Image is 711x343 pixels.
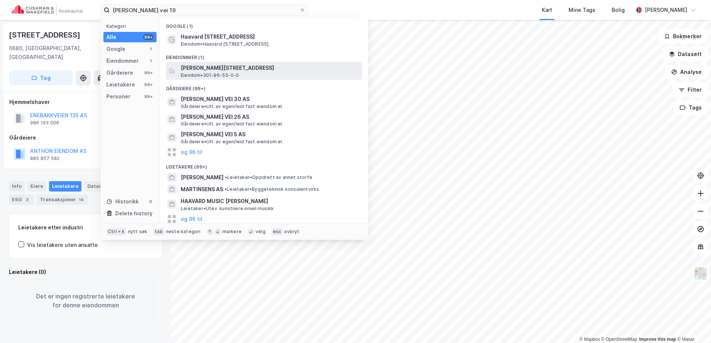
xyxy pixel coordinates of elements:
div: Kart [542,6,552,14]
div: Transaksjoner [37,195,88,205]
div: Eiere [28,181,46,192]
div: Datasett [84,181,121,192]
span: HAAVARD MUSIC [PERSON_NAME] [181,197,359,206]
span: • [225,174,227,180]
div: Eiendommer [106,56,139,65]
div: Alle [106,33,116,42]
div: nytt søk [128,229,148,235]
div: Leietakere (0) [9,268,162,277]
div: Det er ingen registrerte leietakere for denne eiendommen [18,280,153,322]
div: Google [106,45,125,53]
div: Gårdeiere [106,68,133,77]
span: Gårdeiere • Utl. av egen/leid fast eiendom el. [181,121,283,127]
input: Søk på adresse, matrikkel, gårdeiere, leietakere eller personer [110,4,299,16]
div: Kategori [106,23,157,29]
span: Leietaker • Oppdrett av annet storfe [225,174,312,180]
span: Leietaker • Byggeteknisk konsulentvirks. [225,186,321,192]
div: Gårdeiere [9,133,162,142]
div: tab [153,228,164,235]
span: Gårdeiere • Utl. av egen/leid fast eiendom el. [181,139,283,145]
span: Eiendom • Haavard [STREET_ADDRESS] [181,41,268,47]
div: 885 857 582 [30,156,59,161]
div: esc [271,228,283,235]
span: Eiendom • 301-96-53-0-0 [181,72,239,78]
div: velg [255,229,266,235]
div: Vis leietakere uten ansatte [27,241,98,249]
div: 99+ [143,70,154,76]
span: [PERSON_NAME] VEI 30 AS [181,95,359,104]
button: Bokmerker [658,29,708,44]
span: MARTINSENS AS [181,185,223,194]
div: 0680, [GEOGRAPHIC_DATA], [GEOGRAPHIC_DATA] [9,44,103,62]
button: og 96 til [181,215,202,223]
div: Leietakere etter industri [18,223,153,232]
button: Tags [673,100,708,115]
iframe: Chat Widget [674,307,711,343]
div: ESG [9,195,34,205]
div: Eiendommer (1) [160,49,368,62]
div: 99+ [143,82,154,88]
span: Haavard [STREET_ADDRESS] [181,32,359,41]
span: [PERSON_NAME][STREET_ADDRESS] [181,63,359,72]
div: 99+ [143,94,154,99]
div: Gårdeiere (99+) [160,80,368,93]
div: Historikk [106,197,139,206]
span: [PERSON_NAME] VEI 5 AS [181,130,359,139]
div: 99+ [143,34,154,40]
div: Mine Tags [569,6,595,14]
div: 3 [23,196,31,203]
div: Delete history [115,209,152,218]
button: Filter [672,82,708,97]
div: 0 [148,199,154,205]
button: Tag [9,71,73,85]
div: Hjemmelshaver [9,98,162,107]
span: [PERSON_NAME] VEI 26 AS [181,112,359,121]
div: 1 [148,46,154,52]
span: Leietaker • Utøv. kunstnere innen musikk [181,206,274,212]
span: [PERSON_NAME] [181,173,223,182]
div: Personer [106,92,131,101]
div: neste kategori [166,229,201,235]
div: Leietakere (99+) [160,158,368,171]
span: Gårdeiere • Utl. av egen/leid fast eiendom el. [181,104,283,110]
a: OpenStreetMap [601,337,637,342]
span: • [225,186,227,192]
a: Improve this map [639,337,676,342]
button: og 96 til [181,148,202,157]
div: [STREET_ADDRESS] [9,29,82,41]
img: cushman-wakefield-realkapital-logo.202ea83816669bd177139c58696a8fa1.svg [12,5,83,15]
div: [PERSON_NAME] [645,6,687,14]
button: Datasett [663,47,708,62]
div: 14 [77,196,85,203]
div: markere [222,229,242,235]
img: Z [694,267,708,281]
button: Analyse [665,65,708,79]
div: Leietakere [106,80,135,89]
div: 986 193 006 [30,120,59,126]
div: Ctrl + k [106,228,126,235]
div: Leietakere [49,181,81,192]
div: Kontrollprogram for chat [674,307,711,343]
div: avbryt [284,229,299,235]
div: Google (1) [160,17,368,31]
div: Info [9,181,25,192]
a: Mapbox [579,337,600,342]
div: 1 [148,58,154,64]
div: Bolig [612,6,625,14]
